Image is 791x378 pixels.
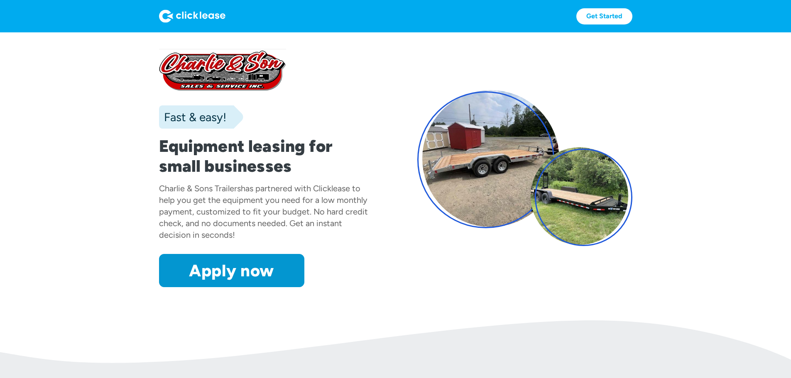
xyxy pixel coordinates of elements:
[159,183,368,240] div: has partnered with Clicklease to help you get the equipment you need for a low monthly payment, c...
[159,109,226,125] div: Fast & easy!
[159,183,241,193] div: Charlie & Sons Trailers
[159,136,374,176] h1: Equipment leasing for small businesses
[159,254,304,287] a: Apply now
[576,8,632,24] a: Get Started
[159,10,225,23] img: Logo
